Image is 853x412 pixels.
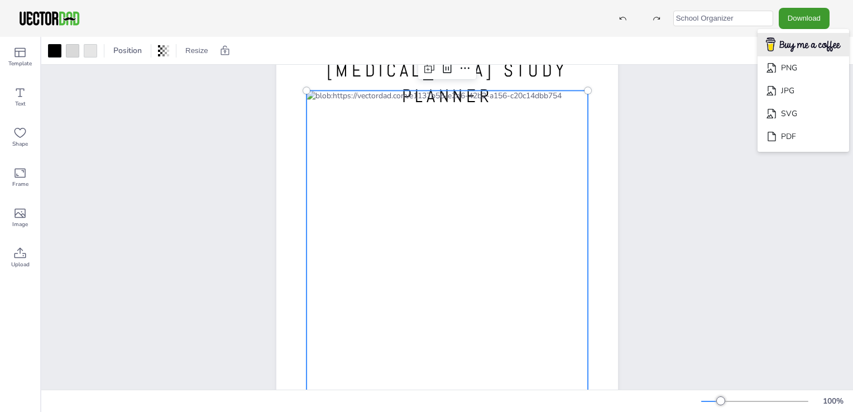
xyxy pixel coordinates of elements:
span: Upload [11,260,30,269]
span: Position [111,45,144,56]
span: Text [15,99,26,108]
img: VectorDad-1.png [18,10,81,27]
ul: Download [758,29,849,152]
span: Shape [12,140,28,148]
li: JPG [758,79,849,102]
button: Resize [181,42,213,60]
li: SVG [758,102,849,125]
li: PNG [758,56,849,79]
span: Frame [12,180,28,189]
span: Template [8,59,32,68]
div: 100 % [820,396,846,406]
img: buymecoffee.png [759,34,848,56]
li: PDF [758,125,849,148]
input: template name [673,11,773,26]
button: Download [779,8,830,28]
span: Image [12,220,28,229]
